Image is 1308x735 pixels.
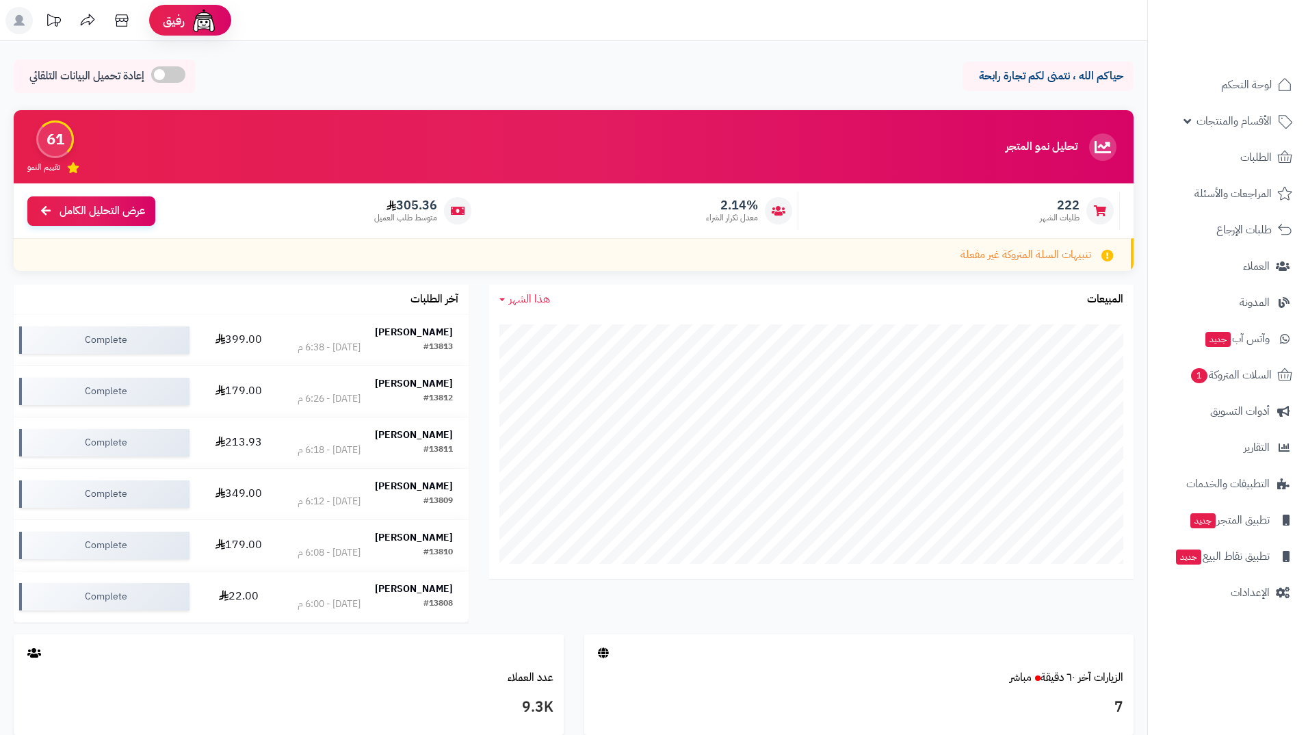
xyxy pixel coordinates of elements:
[1010,669,1032,686] small: مباشر
[1176,550,1201,565] span: جديد
[19,326,189,354] div: Complete
[1156,141,1300,174] a: الطلبات
[960,247,1091,263] span: تنبيهات السلة المتروكة غير مفعلة
[195,315,282,365] td: 399.00
[423,341,453,354] div: #13813
[1240,293,1270,312] span: المدونة
[27,196,155,226] a: عرض التحليل الكامل
[1196,112,1272,131] span: الأقسام والمنتجات
[1216,220,1272,240] span: طلبات الإرجاع
[1244,438,1270,457] span: التقارير
[1156,504,1300,537] a: تطبيق المتجرجديد
[195,366,282,417] td: 179.00
[19,532,189,559] div: Complete
[375,376,453,391] strong: [PERSON_NAME]
[1204,329,1270,348] span: وآتس آب
[298,443,361,457] div: [DATE] - 6:18 م
[24,696,553,719] h3: 9.3K
[19,480,189,508] div: Complete
[1040,212,1080,224] span: طلبات الشهر
[1189,511,1270,530] span: تطبيق المتجر
[374,212,437,224] span: متوسط طلب العميل
[1156,540,1300,573] a: تطبيق نقاط البيعجديد
[298,392,361,406] div: [DATE] - 6:26 م
[375,530,453,545] strong: [PERSON_NAME]
[1040,198,1080,213] span: 222
[298,341,361,354] div: [DATE] - 6:38 م
[190,7,218,34] img: ai-face.png
[1205,332,1231,347] span: جديد
[19,378,189,405] div: Complete
[195,417,282,468] td: 213.93
[374,198,437,213] span: 305.36
[1243,257,1270,276] span: العملاء
[706,198,758,213] span: 2.14%
[1194,184,1272,203] span: المراجعات والأسئلة
[1087,294,1123,306] h3: المبيعات
[1156,68,1300,101] a: لوحة التحكم
[195,469,282,519] td: 349.00
[298,495,361,508] div: [DATE] - 6:12 م
[1215,10,1295,39] img: logo-2.png
[594,696,1124,719] h3: 7
[1156,395,1300,428] a: أدوات التسويق
[423,443,453,457] div: #13811
[423,597,453,611] div: #13808
[1006,141,1077,153] h3: تحليل نمو المتجر
[1175,547,1270,566] span: تطبيق نقاط البيع
[509,291,550,307] span: هذا الشهر
[1156,177,1300,210] a: المراجعات والأسئلة
[29,68,144,84] span: إعادة تحميل البيانات التلقائي
[1156,576,1300,609] a: الإعدادات
[706,212,758,224] span: معدل تكرار الشراء
[19,583,189,610] div: Complete
[298,597,361,611] div: [DATE] - 6:00 م
[195,520,282,571] td: 179.00
[298,546,361,560] div: [DATE] - 6:08 م
[1156,322,1300,355] a: وآتس آبجديد
[1190,513,1216,528] span: جديد
[1191,368,1207,383] span: 1
[1156,250,1300,283] a: العملاء
[410,294,458,306] h3: آخر الطلبات
[375,479,453,493] strong: [PERSON_NAME]
[423,495,453,508] div: #13809
[1010,669,1123,686] a: الزيارات آخر ٦٠ دقيقةمباشر
[1210,402,1270,421] span: أدوات التسويق
[375,325,453,339] strong: [PERSON_NAME]
[1240,148,1272,167] span: الطلبات
[1156,467,1300,500] a: التطبيقات والخدمات
[1221,75,1272,94] span: لوحة التحكم
[499,292,550,307] a: هذا الشهر
[60,203,145,219] span: عرض التحليل الكامل
[1186,474,1270,493] span: التطبيقات والخدمات
[1231,583,1270,602] span: الإعدادات
[1156,431,1300,464] a: التقارير
[1156,286,1300,319] a: المدونة
[163,12,185,29] span: رفيق
[1156,214,1300,246] a: طلبات الإرجاع
[508,669,553,686] a: عدد العملاء
[375,582,453,596] strong: [PERSON_NAME]
[27,162,60,173] span: تقييم النمو
[375,428,453,442] strong: [PERSON_NAME]
[423,546,453,560] div: #13810
[36,7,70,38] a: تحديثات المنصة
[973,68,1123,84] p: حياكم الله ، نتمنى لكم تجارة رابحة
[423,392,453,406] div: #13812
[1190,365,1272,385] span: السلات المتروكة
[195,571,282,622] td: 22.00
[19,429,189,456] div: Complete
[1156,359,1300,391] a: السلات المتروكة1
